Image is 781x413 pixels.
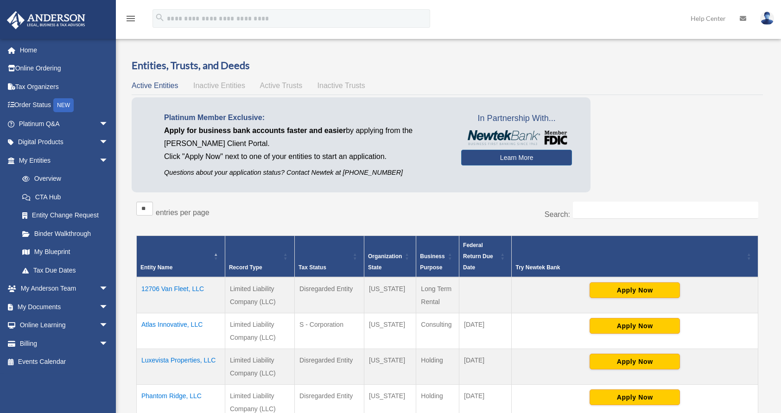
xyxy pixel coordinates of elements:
span: Apply for business bank accounts faster and easier [164,127,346,134]
td: [DATE] [459,313,512,349]
th: Tax Status: Activate to sort [295,236,364,278]
td: Holding [416,349,459,385]
td: 12706 Van Fleet, LLC [137,277,225,313]
a: Order StatusNEW [6,96,122,115]
span: Active Entities [132,82,178,89]
td: [US_STATE] [364,349,416,385]
i: menu [125,13,136,24]
i: search [155,13,165,23]
a: Home [6,41,122,59]
span: arrow_drop_down [99,151,118,170]
a: Billingarrow_drop_down [6,334,122,353]
p: by applying from the [PERSON_NAME] Client Portal. [164,124,447,150]
td: Atlas Innovative, LLC [137,313,225,349]
span: arrow_drop_down [99,133,118,152]
th: Record Type: Activate to sort [225,236,294,278]
span: Federal Return Due Date [463,242,493,271]
button: Apply Now [590,389,680,405]
h3: Entities, Trusts, and Deeds [132,58,763,73]
th: Try Newtek Bank : Activate to sort [512,236,758,278]
td: [DATE] [459,349,512,385]
span: arrow_drop_down [99,114,118,133]
a: Online Ordering [6,59,122,78]
span: Active Trusts [260,82,303,89]
span: arrow_drop_down [99,316,118,335]
p: Questions about your application status? Contact Newtek at [PHONE_NUMBER] [164,167,447,178]
th: Organization State: Activate to sort [364,236,416,278]
button: Apply Now [590,282,680,298]
span: Organization State [368,253,402,271]
td: Limited Liability Company (LLC) [225,349,294,385]
td: S - Corporation [295,313,364,349]
img: Anderson Advisors Platinum Portal [4,11,88,29]
a: Entity Change Request [13,206,118,225]
td: Disregarded Entity [295,349,364,385]
a: Learn More [461,150,572,165]
label: Search: [545,210,570,218]
img: User Pic [760,12,774,25]
a: Overview [13,170,113,188]
span: Entity Name [140,264,172,271]
div: Try Newtek Bank [515,262,744,273]
a: CTA Hub [13,188,118,206]
label: entries per page [156,209,210,216]
a: Tax Organizers [6,77,122,96]
button: Apply Now [590,318,680,334]
a: Platinum Q&Aarrow_drop_down [6,114,122,133]
td: Long Term Rental [416,277,459,313]
img: NewtekBankLogoSM.png [466,130,567,145]
a: Online Learningarrow_drop_down [6,316,122,335]
span: Inactive Entities [193,82,245,89]
a: Tax Due Dates [13,261,118,280]
a: Events Calendar [6,353,122,371]
a: My Anderson Teamarrow_drop_down [6,280,122,298]
p: Platinum Member Exclusive: [164,111,447,124]
a: My Blueprint [13,243,118,261]
span: Tax Status [298,264,326,271]
span: Inactive Trusts [317,82,365,89]
td: Luxevista Properties, LLC [137,349,225,385]
div: NEW [53,98,74,112]
td: [US_STATE] [364,277,416,313]
span: arrow_drop_down [99,334,118,353]
td: Consulting [416,313,459,349]
td: Limited Liability Company (LLC) [225,313,294,349]
a: menu [125,16,136,24]
a: Digital Productsarrow_drop_down [6,133,122,152]
a: My Documentsarrow_drop_down [6,298,122,316]
p: Click "Apply Now" next to one of your entities to start an application. [164,150,447,163]
td: Limited Liability Company (LLC) [225,277,294,313]
a: Binder Walkthrough [13,224,118,243]
td: Disregarded Entity [295,277,364,313]
span: arrow_drop_down [99,298,118,317]
button: Apply Now [590,354,680,369]
th: Entity Name: Activate to invert sorting [137,236,225,278]
th: Business Purpose: Activate to sort [416,236,459,278]
span: In Partnership With... [461,111,572,126]
a: My Entitiesarrow_drop_down [6,151,118,170]
span: Record Type [229,264,262,271]
span: Business Purpose [420,253,444,271]
td: [US_STATE] [364,313,416,349]
th: Federal Return Due Date: Activate to sort [459,236,512,278]
span: arrow_drop_down [99,280,118,299]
